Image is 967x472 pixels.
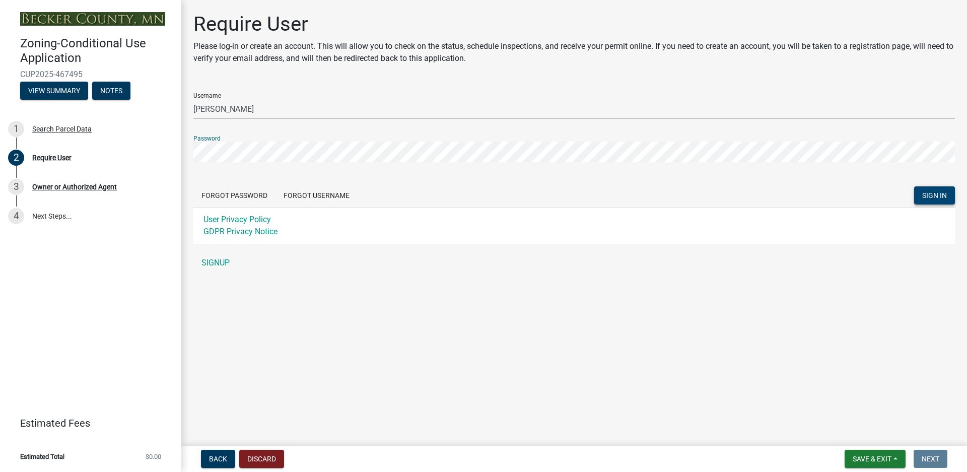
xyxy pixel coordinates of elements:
[193,253,955,273] a: SIGNUP
[92,82,130,100] button: Notes
[20,36,173,65] h4: Zoning-Conditional Use Application
[853,455,891,463] span: Save & Exit
[8,150,24,166] div: 2
[20,70,161,79] span: CUP2025-467495
[922,191,947,199] span: SIGN IN
[203,215,271,224] a: User Privacy Policy
[239,450,284,468] button: Discard
[32,154,72,161] div: Require User
[20,82,88,100] button: View Summary
[275,186,358,205] button: Forgot Username
[20,453,64,460] span: Estimated Total
[914,450,947,468] button: Next
[193,186,275,205] button: Forgot Password
[8,121,24,137] div: 1
[201,450,235,468] button: Back
[32,125,92,132] div: Search Parcel Data
[914,186,955,205] button: SIGN IN
[922,455,939,463] span: Next
[209,455,227,463] span: Back
[193,40,955,64] p: Please log-in or create an account. This will allow you to check on the status, schedule inspecti...
[20,12,165,26] img: Becker County, Minnesota
[845,450,906,468] button: Save & Exit
[32,183,117,190] div: Owner or Authorized Agent
[193,12,955,36] h1: Require User
[8,413,165,433] a: Estimated Fees
[8,179,24,195] div: 3
[20,87,88,95] wm-modal-confirm: Summary
[8,208,24,224] div: 4
[203,227,278,236] a: GDPR Privacy Notice
[92,87,130,95] wm-modal-confirm: Notes
[146,453,161,460] span: $0.00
